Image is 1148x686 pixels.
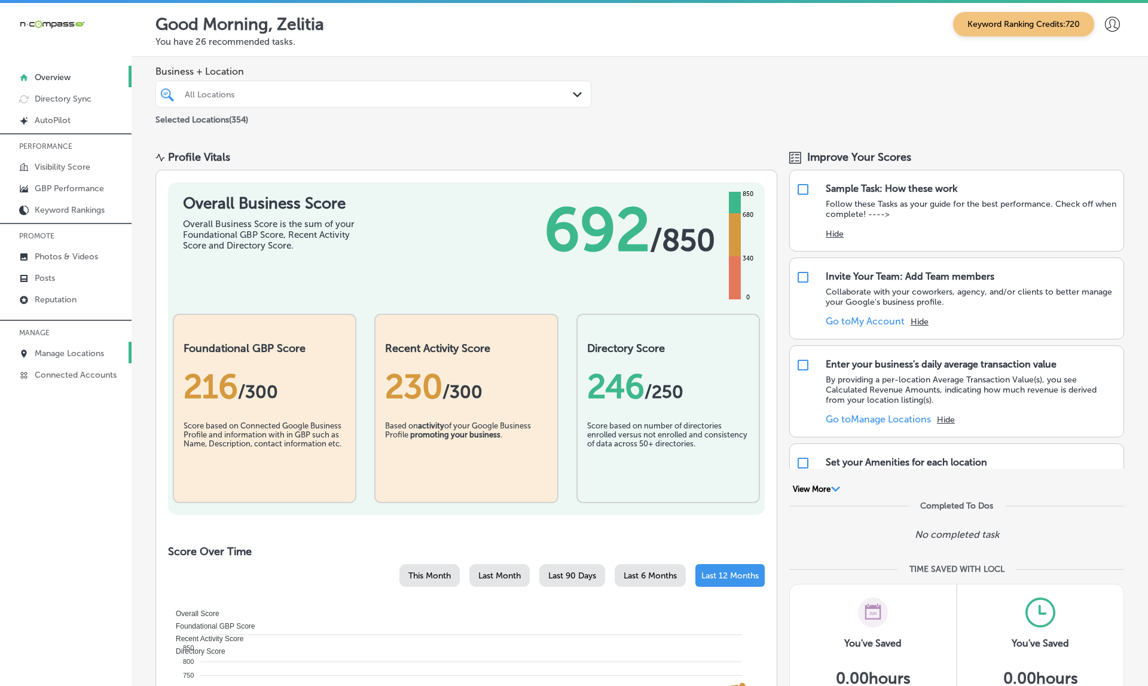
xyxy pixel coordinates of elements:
[807,151,911,164] span: Improve Your Scores
[35,162,90,172] p: Visibility Score
[410,430,500,439] b: promoting your business
[385,342,547,355] h2: Recent Activity Score
[826,183,957,194] div: Sample Task: How these work
[385,421,547,481] div: Based on of your Google Business Profile .
[909,564,1004,574] div: TIME SAVED WITH LOCL
[826,271,994,282] div: Invite Your Team: Add Team members
[645,381,683,403] span: /250
[740,210,756,220] div: 680
[442,381,483,403] span: /300
[701,571,759,581] span: Last 12 Months
[183,644,194,651] tspan: 850
[826,414,931,425] a: Go toManage Locations
[184,367,346,406] div: 216
[826,457,987,468] div: Set your Amenities for each location
[953,12,1094,36] span: Keyword Ranking Credits: 720
[155,36,1124,47] p: You have 26 recommended tasks.
[624,571,677,581] span: Last 6 Months
[35,252,98,262] p: Photos & Videos
[826,316,905,327] a: Go toMy Account
[183,672,194,679] tspan: 750
[587,421,749,481] div: Score based on number of directories enrolled versus not enrolled and consistency of data across ...
[168,545,765,558] h2: Score Over Time
[35,115,71,125] p: AutoPilot
[826,359,1057,370] div: Enter your business's daily average transaction value
[789,484,844,495] button: View More
[155,66,591,77] span: Business + Location
[744,293,752,302] div: 0
[167,635,243,643] span: Recent Activity Score
[35,273,55,283] p: Posts
[167,647,225,656] span: Directory Score
[167,610,219,618] span: Overall Score
[155,14,324,34] p: Good Morning, Zelitia
[418,421,444,430] b: activity
[19,19,85,30] img: 660ab0bf-5cc7-4cb8-ba1c-48b5ae0f18e60NCTV_CLogo_TV_Black_-500x88.png
[167,622,255,630] span: Foundational GBP Score
[826,199,1118,219] p: Follow these Tasks as your guide for the best performance. Check off when complete! ---->
[35,94,91,104] p: Directory Sync
[911,317,929,327] button: Hide
[155,110,248,125] p: Selected Locations ( 354 )
[35,295,77,305] p: Reputation
[915,529,999,540] p: No completed task
[650,222,715,258] span: / 850
[826,287,1118,307] p: Collaborate with your coworkers, agency, and/or clients to better manage your Google's business p...
[826,229,844,239] button: Hide
[183,658,194,665] tspan: 800
[184,342,346,355] h2: Foundational GBP Score
[548,571,596,581] span: Last 90 Days
[587,367,749,406] div: 246
[544,194,650,266] span: 692
[35,370,117,380] p: Connected Accounts
[937,415,955,425] button: Hide
[168,151,230,164] div: Profile Vitals
[740,189,756,199] div: 850
[184,421,346,481] div: Score based on Connected Google Business Profile and information with in GBP such as Name, Descri...
[844,638,902,649] h3: You've Saved
[408,571,451,581] span: This Month
[826,375,1118,405] p: By providing a per-location Average Transaction Value(s), you see Calculated Revenue Amounts, ind...
[183,194,362,213] h1: Overall Business Score
[740,254,756,264] div: 340
[385,367,547,406] div: 230
[183,219,362,251] div: Overall Business Score is the sum of your Foundational GBP Score, Recent Activity Score and Direc...
[238,381,278,403] span: / 300
[35,205,105,215] p: Keyword Rankings
[185,89,574,99] div: All Locations
[35,348,104,359] p: Manage Locations
[587,342,749,355] h2: Directory Score
[478,571,521,581] span: Last Month
[35,72,71,82] p: Overview
[920,501,993,511] div: Completed To Dos
[35,183,104,194] p: GBP Performance
[1012,638,1069,649] h3: You've Saved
